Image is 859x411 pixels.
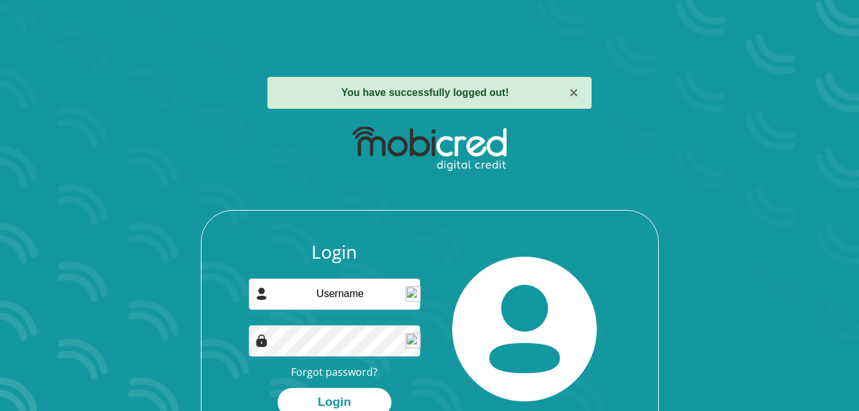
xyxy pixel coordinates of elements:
[291,365,377,379] a: Forgot password?
[249,241,420,263] h3: Login
[569,85,578,101] button: ×
[255,334,268,347] img: Image
[406,333,421,348] img: npw-badge-icon-locked.svg
[249,278,420,310] input: Username
[352,127,507,172] img: mobicred logo
[255,287,268,300] img: user-icon image
[406,286,421,302] img: npw-badge-icon-locked.svg
[342,87,509,98] strong: You have successfully logged out!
